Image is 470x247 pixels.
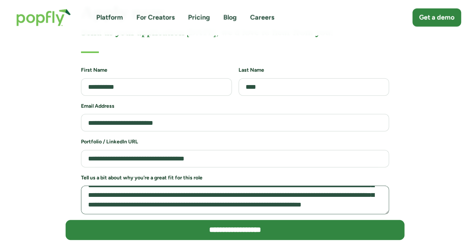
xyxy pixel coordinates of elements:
[188,13,210,22] a: Pricing
[419,13,454,22] div: Get a demo
[81,138,389,146] h6: Portfolio / LinkedIn URL
[81,103,389,110] h6: Email Address
[223,13,237,22] a: Blog
[96,13,123,22] a: Platform
[412,9,461,27] a: Get a demo
[81,66,232,74] h6: First Name
[239,66,389,74] h6: Last Name
[9,1,78,34] a: home
[81,174,389,182] h6: Tell us a bit about why you're a great fit for this role
[136,13,175,22] a: For Creators
[250,13,274,22] a: Careers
